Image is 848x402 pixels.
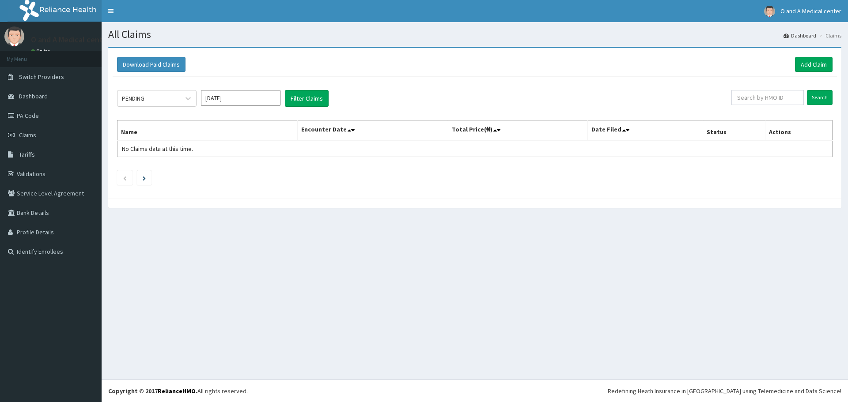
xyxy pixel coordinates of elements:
th: Name [117,120,298,141]
strong: Copyright © 2017 . [108,387,197,395]
th: Encounter Date [297,120,448,141]
a: Online [31,48,52,54]
li: Claims [817,32,841,39]
a: RelianceHMO [158,387,196,395]
footer: All rights reserved. [102,379,848,402]
span: O and A Medical center [780,7,841,15]
th: Total Price(₦) [448,120,587,141]
a: Next page [143,174,146,182]
input: Search [807,90,833,105]
div: PENDING [122,94,144,103]
span: No Claims data at this time. [122,145,193,153]
span: Tariffs [19,150,35,158]
span: Dashboard [19,92,48,100]
th: Status [703,120,765,141]
img: User Image [4,26,24,46]
span: Claims [19,131,36,139]
h1: All Claims [108,29,841,40]
button: Download Paid Claims [117,57,185,72]
span: Switch Providers [19,73,64,81]
button: Filter Claims [285,90,329,107]
th: Date Filed [587,120,703,141]
th: Actions [765,120,832,141]
p: O and A Medical center [31,36,110,44]
div: Redefining Heath Insurance in [GEOGRAPHIC_DATA] using Telemedicine and Data Science! [608,387,841,395]
a: Previous page [123,174,127,182]
img: User Image [764,6,775,17]
a: Dashboard [784,32,816,39]
a: Add Claim [795,57,833,72]
input: Search by HMO ID [731,90,804,105]
input: Select Month and Year [201,90,280,106]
